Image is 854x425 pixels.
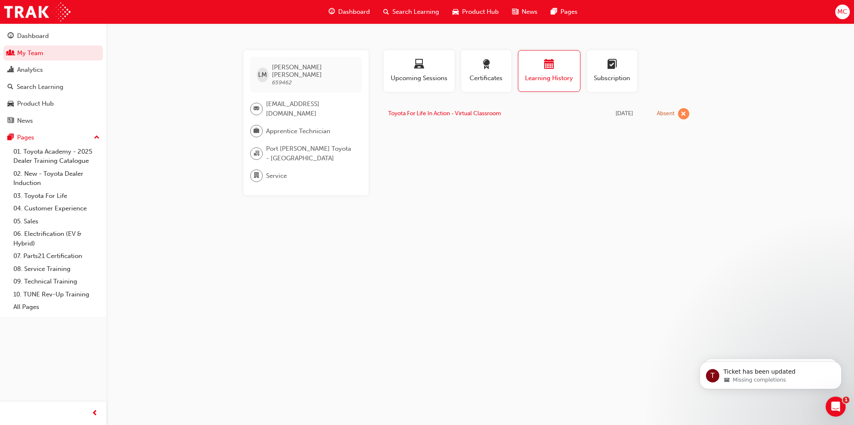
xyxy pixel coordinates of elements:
a: 05. Sales [10,215,103,228]
span: MC [837,7,847,17]
span: department-icon [254,170,259,181]
span: email-icon [254,104,259,114]
span: pages-icon [8,134,14,142]
span: organisation-icon [254,148,259,159]
a: Dashboard [3,28,103,44]
div: Analytics [17,65,43,75]
span: people-icon [8,50,14,57]
a: 06. Electrification (EV & Hybrid) [10,228,103,250]
a: 09. Technical Training [10,275,103,288]
div: News [17,116,33,126]
span: 1 [843,397,849,403]
button: Pages [3,130,103,145]
span: up-icon [94,132,100,143]
a: 04. Customer Experience [10,202,103,215]
span: car-icon [452,7,459,17]
span: calendar-icon [544,59,554,71]
span: guage-icon [8,33,14,40]
div: Product Hub [17,99,54,109]
span: Product Hub [462,7,499,17]
span: News [522,7,538,17]
span: Learning History [525,73,574,83]
span: Port [PERSON_NAME] Toyota - [GEOGRAPHIC_DATA] [266,144,355,163]
img: Trak [4,3,70,21]
span: briefcase-icon [254,126,259,137]
span: learningRecordVerb_ABSENT-icon [678,108,689,119]
span: Dashboard [338,7,370,17]
span: chart-icon [8,66,14,74]
span: Pages [560,7,578,17]
a: Toyota For Life In Action - Virtual Classroom [388,110,501,117]
a: pages-iconPages [544,3,584,20]
span: pages-icon [551,7,557,17]
span: learningplan-icon [607,59,617,71]
span: Certificates [467,73,505,83]
button: MC [835,5,850,19]
span: award-icon [481,59,491,71]
span: [EMAIL_ADDRESS][DOMAIN_NAME] [266,99,355,118]
a: Analytics [3,62,103,78]
a: My Team [3,46,103,61]
a: search-iconSearch Learning [377,3,446,20]
a: car-iconProduct Hub [446,3,505,20]
iframe: Intercom live chat [826,397,846,417]
span: laptop-icon [414,59,424,71]
span: Apprentice Technician [266,126,330,136]
span: prev-icon [92,408,98,419]
div: Absent [657,110,675,118]
button: Upcoming Sessions [384,50,455,92]
div: Thu Aug 21 2025 09:00:00 GMT+1000 (Australian Eastern Standard Time) [605,109,644,119]
a: news-iconNews [505,3,544,20]
div: Dashboard [17,31,49,41]
button: Certificates [461,50,511,92]
div: Pages [17,133,34,142]
a: 02. New - Toyota Dealer Induction [10,167,103,190]
span: search-icon [8,83,13,91]
span: car-icon [8,100,14,108]
iframe: Intercom notifications message [687,344,854,402]
span: news-icon [512,7,518,17]
a: All Pages [10,301,103,314]
span: [PERSON_NAME] [PERSON_NAME] [272,63,355,78]
button: DashboardMy TeamAnalyticsSearch LearningProduct HubNews [3,27,103,130]
a: News [3,113,103,129]
span: 659462 [272,79,292,86]
a: 01. Toyota Academy - 2025 Dealer Training Catalogue [10,145,103,167]
button: Learning History [518,50,580,92]
a: guage-iconDashboard [322,3,377,20]
div: Search Learning [17,82,63,92]
a: 03. Toyota For Life [10,190,103,202]
span: guage-icon [329,7,335,17]
span: news-icon [8,117,14,125]
a: 10. TUNE Rev-Up Training [10,288,103,301]
a: Product Hub [3,96,103,111]
a: Search Learning [3,79,103,95]
span: Subscription [593,73,631,83]
a: 07. Parts21 Certification [10,250,103,263]
span: LM [258,70,267,80]
span: Search Learning [392,7,439,17]
a: 08. Service Training [10,263,103,276]
span: search-icon [383,7,389,17]
span: Service [266,171,287,181]
span: Upcoming Sessions [390,73,448,83]
button: Subscription [587,50,637,92]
